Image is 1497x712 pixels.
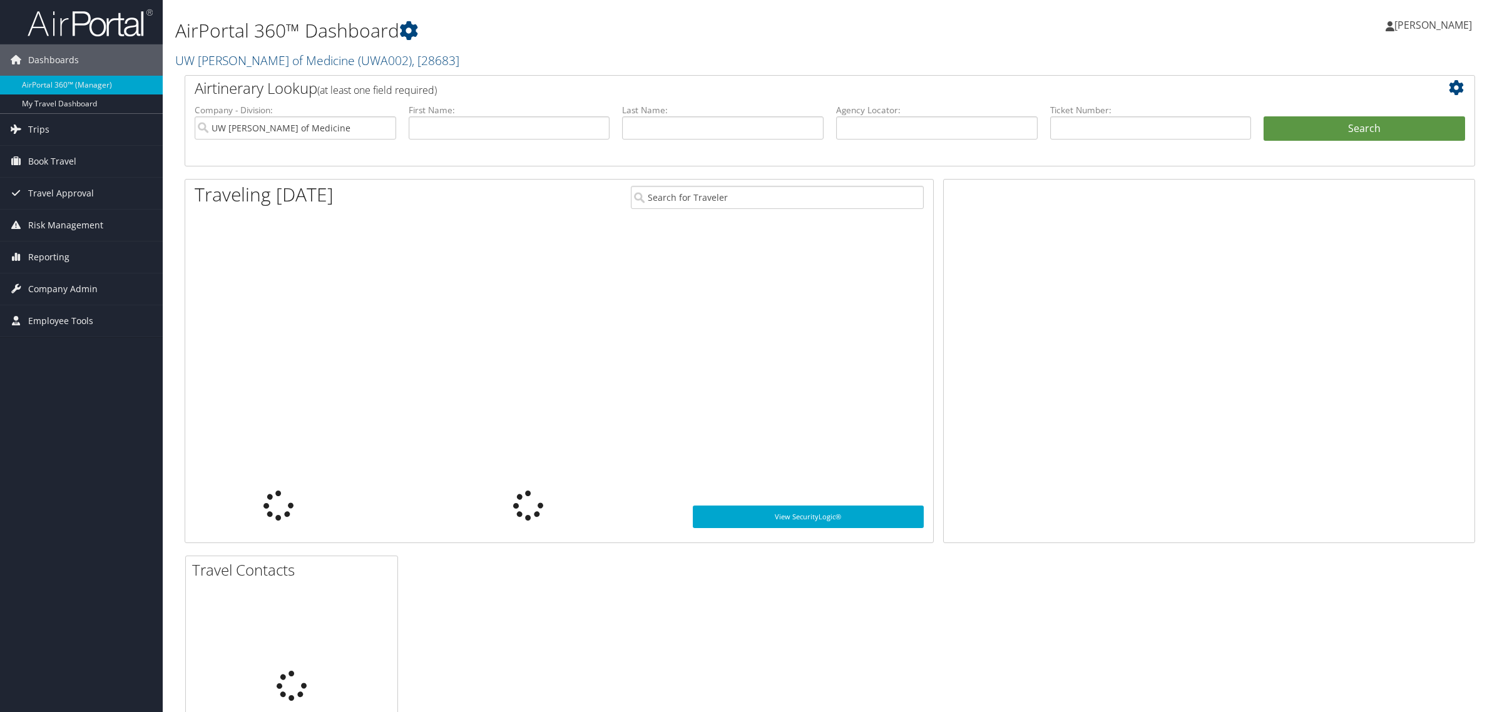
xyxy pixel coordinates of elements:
h2: Travel Contacts [192,559,397,581]
span: ( UWA002 ) [358,52,412,69]
span: , [ 28683 ] [412,52,459,69]
h2: Airtinerary Lookup [195,78,1357,99]
label: Last Name: [622,104,824,116]
img: airportal-logo.png [28,8,153,38]
span: Dashboards [28,44,79,76]
a: UW [PERSON_NAME] of Medicine [175,52,459,69]
span: Book Travel [28,146,76,177]
span: Company Admin [28,273,98,305]
span: [PERSON_NAME] [1394,18,1472,32]
h1: AirPortal 360™ Dashboard [175,18,1048,44]
span: Risk Management [28,210,103,241]
span: Reporting [28,242,69,273]
span: Employee Tools [28,305,93,337]
span: (at least one field required) [317,83,437,97]
a: View SecurityLogic® [693,506,923,528]
button: Search [1264,116,1465,141]
label: Ticket Number: [1050,104,1252,116]
label: First Name: [409,104,610,116]
h1: Traveling [DATE] [195,181,334,208]
input: Search for Traveler [631,186,924,209]
span: Travel Approval [28,178,94,209]
label: Agency Locator: [836,104,1038,116]
a: [PERSON_NAME] [1386,6,1484,44]
span: Trips [28,114,49,145]
label: Company - Division: [195,104,396,116]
